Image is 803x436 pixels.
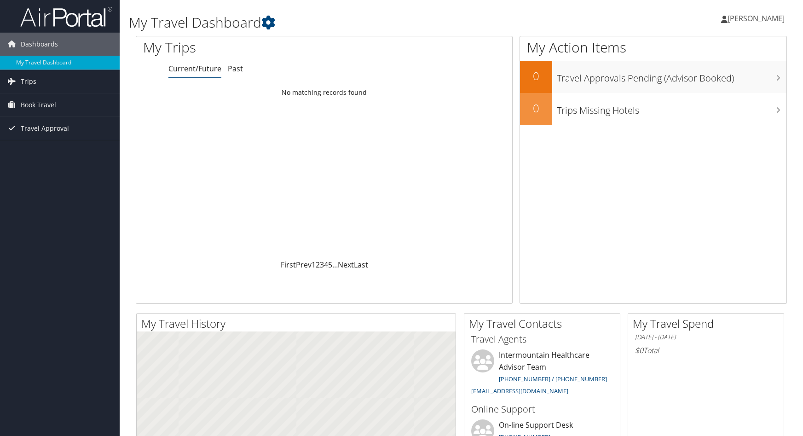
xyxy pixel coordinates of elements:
td: No matching records found [136,84,512,101]
a: Past [228,64,243,74]
a: 0Travel Approvals Pending (Advisor Booked) [520,61,786,93]
h3: Trips Missing Hotels [557,99,786,117]
a: 1 [312,260,316,270]
span: Book Travel [21,93,56,116]
a: [PHONE_NUMBER] / [PHONE_NUMBER] [499,375,607,383]
img: airportal-logo.png [20,6,112,28]
a: Prev [296,260,312,270]
a: Next [338,260,354,270]
a: 4 [324,260,328,270]
a: Current/Future [168,64,221,74]
h2: My Travel Spend [633,316,784,331]
h1: My Travel Dashboard [129,13,572,32]
h2: My Travel Contacts [469,316,620,331]
h2: My Travel History [141,316,456,331]
span: Dashboards [21,33,58,56]
h1: My Action Items [520,38,786,57]
h3: Travel Approvals Pending (Advisor Booked) [557,67,786,85]
span: [PERSON_NAME] [728,13,785,23]
h1: My Trips [143,38,349,57]
h3: Online Support [471,403,613,416]
h2: 0 [520,100,552,116]
li: Intermountain Healthcare Advisor Team [467,349,618,399]
span: $0 [635,345,643,355]
h6: Total [635,345,777,355]
a: 3 [320,260,324,270]
a: Last [354,260,368,270]
span: … [332,260,338,270]
a: [EMAIL_ADDRESS][DOMAIN_NAME] [471,387,568,395]
a: 0Trips Missing Hotels [520,93,786,125]
a: 5 [328,260,332,270]
a: [PERSON_NAME] [721,5,794,32]
h2: 0 [520,68,552,84]
a: First [281,260,296,270]
span: Travel Approval [21,117,69,140]
span: Trips [21,70,36,93]
h6: [DATE] - [DATE] [635,333,777,342]
h3: Travel Agents [471,333,613,346]
a: 2 [316,260,320,270]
